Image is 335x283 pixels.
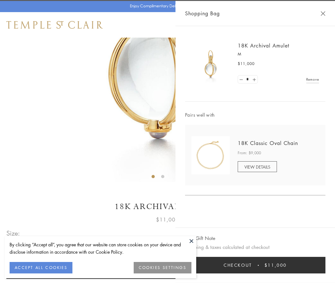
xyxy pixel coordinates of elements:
[10,262,72,273] button: ACCEPT ALL COOKIES
[251,76,257,83] a: Set quantity to 2
[6,228,20,238] span: Size:
[244,164,270,170] span: VIEW DETAILS
[185,111,325,119] span: Pairs well with
[238,61,255,67] span: $11,000
[185,257,325,273] button: Checkout $11,000
[6,201,329,212] h1: 18K Archival Amulet
[185,234,215,242] button: Add Gift Note
[238,140,298,147] a: 18K Classic Oval Chain
[238,76,244,83] a: Set quantity to 0
[238,42,289,49] a: 18K Archival Amulet
[224,262,252,269] span: Checkout
[191,136,230,174] img: N88865-OV18
[238,150,261,156] span: From: $9,000
[134,262,191,273] button: COOKIES SETTINGS
[156,215,179,224] span: $11,000
[10,241,191,256] div: By clicking “Accept all”, you agree that our website can store cookies on your device and disclos...
[321,11,325,16] button: Close Shopping Bag
[238,161,277,172] a: VIEW DETAILS
[191,45,230,83] img: 18K Archival Amulet
[264,262,287,269] span: $11,000
[130,3,202,9] p: Enjoy Complimentary Delivery & Returns
[185,9,220,18] span: Shopping Bag
[238,51,319,57] p: M
[185,243,325,251] p: Shipping & taxes calculated at checkout
[6,21,103,29] img: Temple St. Clair
[306,76,319,83] a: Remove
